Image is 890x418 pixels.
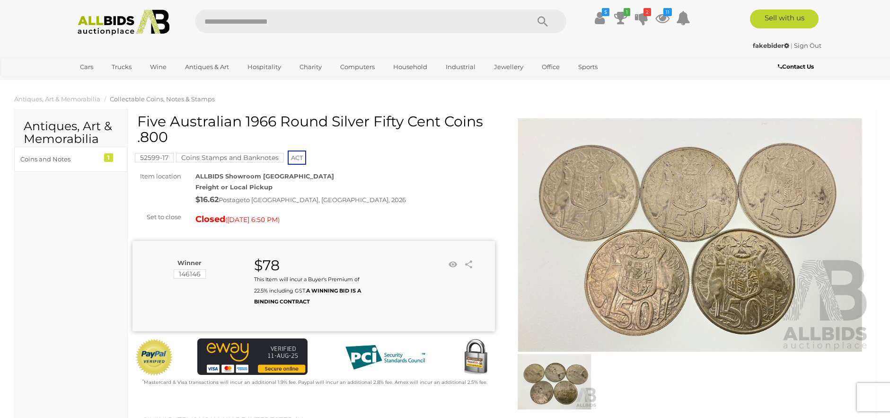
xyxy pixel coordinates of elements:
[663,8,672,16] i: 11
[227,215,278,224] span: [DATE] 6:50 PM
[142,379,487,385] small: Mastercard & Visa transactions will incur an additional 1.9% fee. Paypal will incur an additional...
[174,269,206,279] mark: 146146
[176,153,284,162] mark: Coins Stamps and Banknotes
[20,154,98,165] div: Coins and Notes
[753,42,789,49] strong: fakebider
[509,118,872,352] img: Five Australian 1966 Round Silver Fifty Cent Coins .800
[24,120,118,146] h2: Antiques, Art & Memorabilia
[176,154,284,161] a: Coins Stamps and Banknotes
[614,9,628,27] a: 1
[104,153,113,162] div: 1
[254,287,361,305] b: A WINNING BID IS A BINDING CONTRACT
[225,216,280,223] span: ( )
[655,9,670,27] a: 11
[457,338,494,376] img: Secured by Rapid SSL
[244,196,406,204] span: to [GEOGRAPHIC_DATA], [GEOGRAPHIC_DATA], 2026
[778,63,814,70] b: Contact Us
[195,172,334,180] strong: ALLBIDS Showroom [GEOGRAPHIC_DATA]
[195,183,273,191] strong: Freight or Local Pickup
[241,59,287,75] a: Hospitality
[179,59,235,75] a: Antiques & Art
[125,171,188,182] div: Item location
[288,151,306,165] span: ACT
[440,59,482,75] a: Industrial
[634,9,649,27] a: 2
[624,8,630,16] i: 1
[125,212,188,222] div: Set to close
[110,95,215,103] a: Collectable Coins, Notes & Stamps
[778,62,816,72] a: Contact Us
[74,75,153,90] a: [GEOGRAPHIC_DATA]
[14,147,127,172] a: Coins and Notes 1
[135,153,174,162] mark: 52599-17
[753,42,791,49] a: fakebider
[74,59,99,75] a: Cars
[511,354,597,409] img: Five Australian 1966 Round Silver Fifty Cent Coins .800
[338,338,432,376] img: PCI DSS compliant
[254,276,361,305] small: This Item will incur a Buyer's Premium of 22.5% including GST.
[794,42,821,49] a: Sign Out
[791,42,793,49] span: |
[254,257,280,274] strong: $78
[144,59,173,75] a: Wine
[536,59,566,75] a: Office
[750,9,819,28] a: Sell with us
[488,59,529,75] a: Jewellery
[135,154,174,161] a: 52599-17
[195,214,225,224] strong: Closed
[293,59,328,75] a: Charity
[387,59,433,75] a: Household
[643,8,651,16] i: 2
[593,9,607,27] a: $
[195,193,495,207] div: Postage
[572,59,604,75] a: Sports
[446,258,460,272] li: Watch this item
[334,59,381,75] a: Computers
[602,8,609,16] i: $
[177,259,202,267] b: Winner
[137,114,493,145] h1: Five Australian 1966 Round Silver Fifty Cent Coins .800
[106,59,138,75] a: Trucks
[519,9,566,33] button: Search
[195,195,219,204] strong: $16.62
[135,338,174,376] img: Official PayPal Seal
[14,95,100,103] a: Antiques, Art & Memorabilia
[197,338,308,375] img: eWAY Payment Gateway
[72,9,175,36] img: Allbids.com.au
